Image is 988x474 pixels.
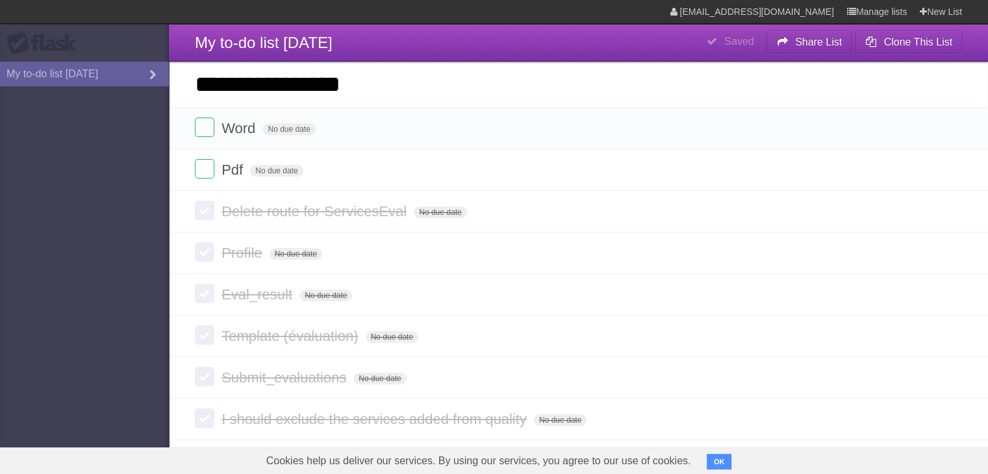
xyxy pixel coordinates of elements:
[195,284,214,303] label: Done
[222,369,349,386] span: Submit_evaluations
[195,118,214,137] label: Done
[366,331,418,343] span: No due date
[222,203,410,219] span: Delete route for ServicesEval
[795,36,842,47] b: Share List
[222,245,265,261] span: Profile
[195,242,214,262] label: Done
[414,206,466,218] span: No due date
[195,367,214,386] label: Done
[353,373,406,384] span: No due date
[195,201,214,220] label: Done
[262,123,315,135] span: No due date
[195,325,214,345] label: Done
[195,34,333,51] span: My to-do list [DATE]
[195,159,214,179] label: Done
[534,414,587,426] span: No due date
[250,165,303,177] span: No due date
[6,32,84,55] div: Flask
[222,328,361,344] span: Template (évaluation)
[707,454,732,469] button: OK
[222,411,530,427] span: I should exclude the services added from quality
[766,31,852,54] button: Share List
[222,120,259,136] span: Word
[724,36,754,47] b: Saved
[855,31,962,54] button: Clone This List
[195,408,214,428] label: Done
[222,286,296,303] span: Eval_result
[299,290,352,301] span: No due date
[253,448,704,474] span: Cookies help us deliver our services. By using our services, you agree to our use of cookies.
[222,162,246,178] span: Pdf
[883,36,952,47] b: Clone This List
[270,248,322,260] span: No due date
